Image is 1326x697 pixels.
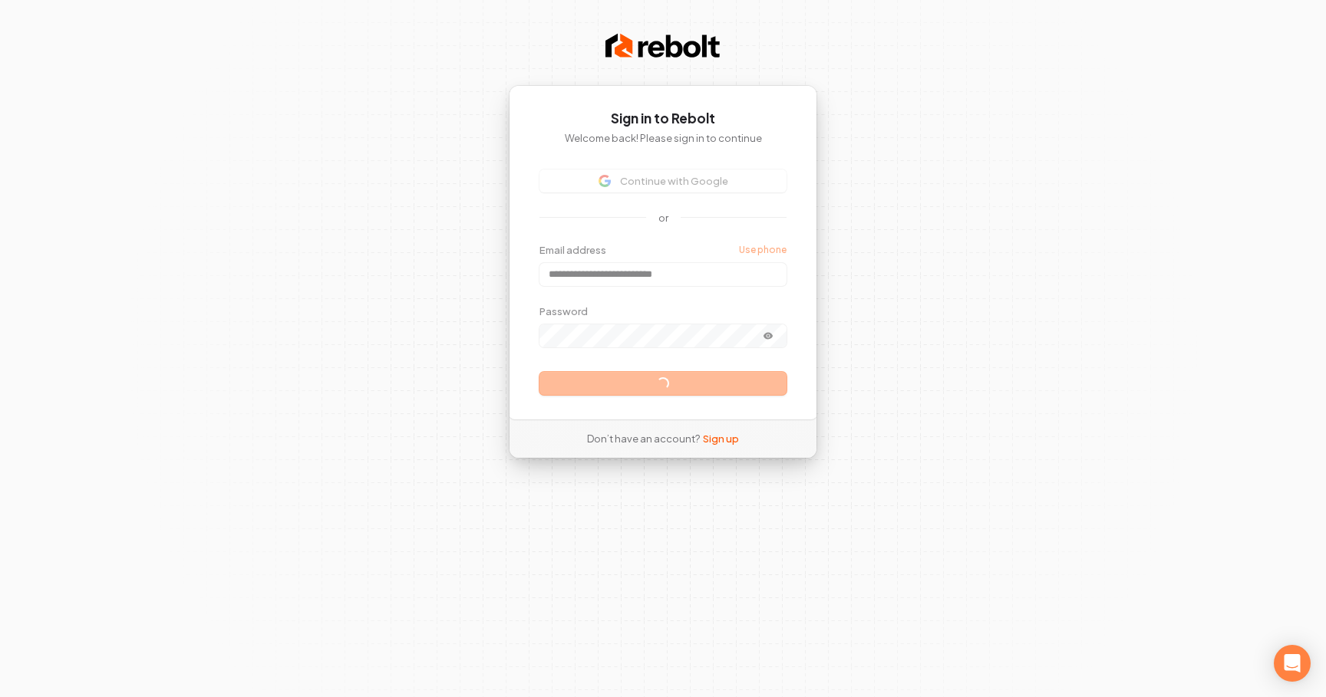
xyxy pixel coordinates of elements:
h1: Sign in to Rebolt [539,110,787,128]
span: Don’t have an account? [587,432,700,445]
div: Open Intercom Messenger [1274,645,1311,682]
p: Welcome back! Please sign in to continue [539,131,787,145]
p: or [658,211,668,225]
button: Show password [753,327,783,345]
a: Sign up [703,432,739,445]
img: Rebolt Logo [605,31,721,61]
